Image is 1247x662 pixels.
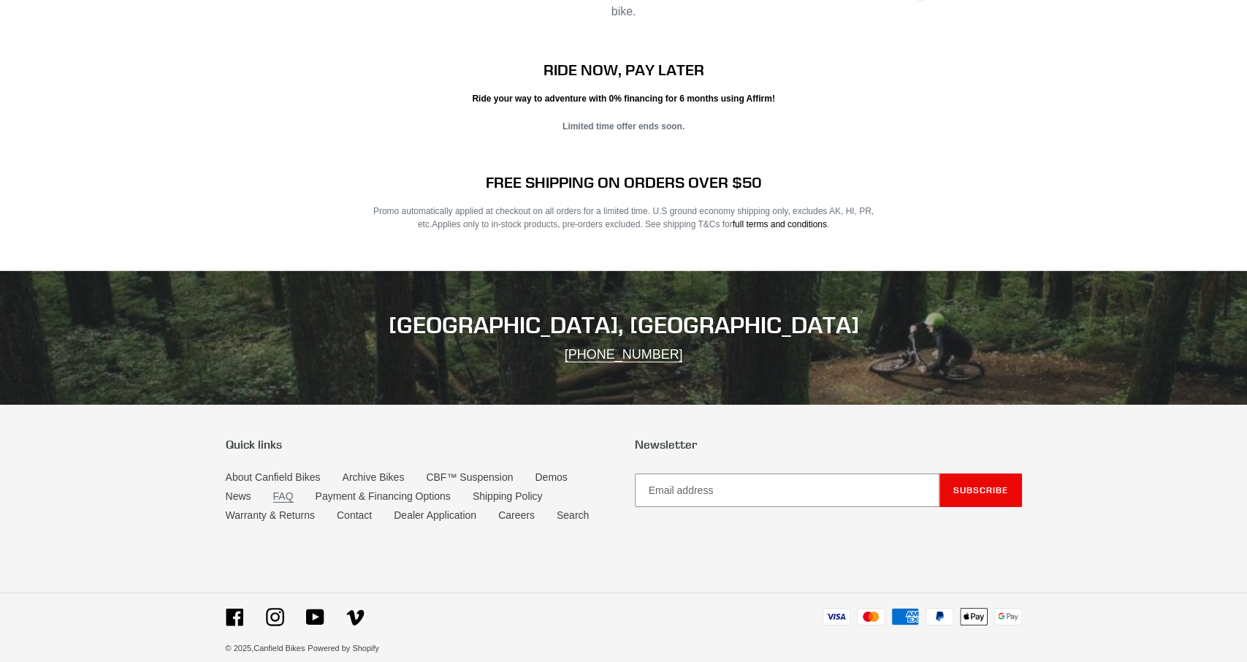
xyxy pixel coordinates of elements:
a: Shipping Policy [473,490,543,502]
a: Warranty & Returns [226,509,315,521]
strong: Limited time offer ends soon. [563,121,684,132]
h2: RIDE NOW, PAY LATER [362,61,885,79]
a: Archive Bikes [342,471,404,483]
button: Subscribe [939,473,1022,507]
p: Quick links [226,438,613,452]
input: Email address [635,473,939,507]
span: Subscribe [953,484,1008,495]
a: Canfield Bikes [253,644,305,653]
h2: [GEOGRAPHIC_DATA], [GEOGRAPHIC_DATA] [226,311,1022,339]
a: CBF™ Suspension [426,471,513,483]
a: full terms and conditions [733,219,827,229]
a: About Canfield Bikes [226,471,321,483]
a: News [226,490,251,502]
strong: Ride your way to adventure with 0% financing for 6 months using Affirm! [472,94,774,104]
p: Promo automatically applied at checkout on all orders for a limited time. U.S ground economy ship... [362,205,885,231]
a: Dealer Application [394,509,476,521]
a: Contact [337,509,372,521]
a: Powered by Shopify [308,644,379,653]
small: © 2025, [226,644,305,653]
h2: FREE SHIPPING ON ORDERS OVER $50 [362,173,885,191]
a: FAQ [273,490,294,503]
a: [PHONE_NUMBER] [565,347,683,362]
a: Search [557,509,589,521]
a: Careers [498,509,535,521]
p: Newsletter [635,438,1022,452]
a: Demos [535,471,567,483]
a: Payment & Financing Options [316,490,451,502]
